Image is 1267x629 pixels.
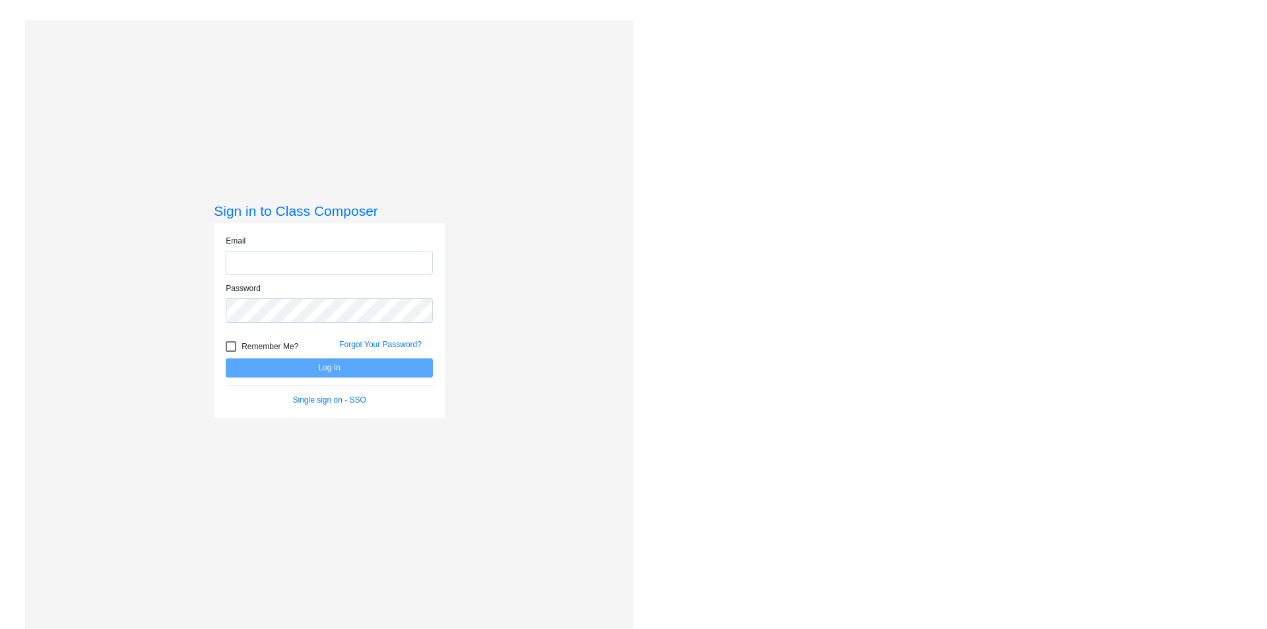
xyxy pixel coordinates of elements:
label: Password [226,282,261,294]
a: Forgot Your Password? [339,340,422,349]
label: Email [226,235,245,247]
button: Log In [226,358,433,378]
span: Remember Me? [242,339,298,354]
a: Single sign on - SSO [293,395,366,405]
h3: Sign in to Class Composer [214,203,445,219]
